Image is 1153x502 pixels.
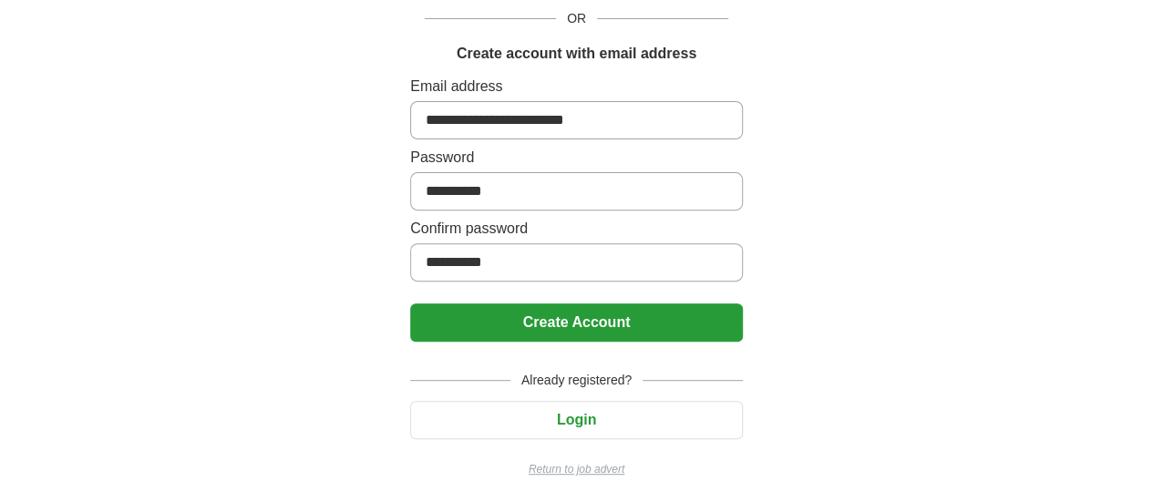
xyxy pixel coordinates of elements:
[410,218,743,240] label: Confirm password
[510,371,643,390] span: Already registered?
[410,76,743,97] label: Email address
[410,412,743,427] a: Login
[410,303,743,342] button: Create Account
[410,461,743,477] a: Return to job advert
[410,147,743,169] label: Password
[556,9,597,28] span: OR
[457,43,696,65] h1: Create account with email address
[410,401,743,439] button: Login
